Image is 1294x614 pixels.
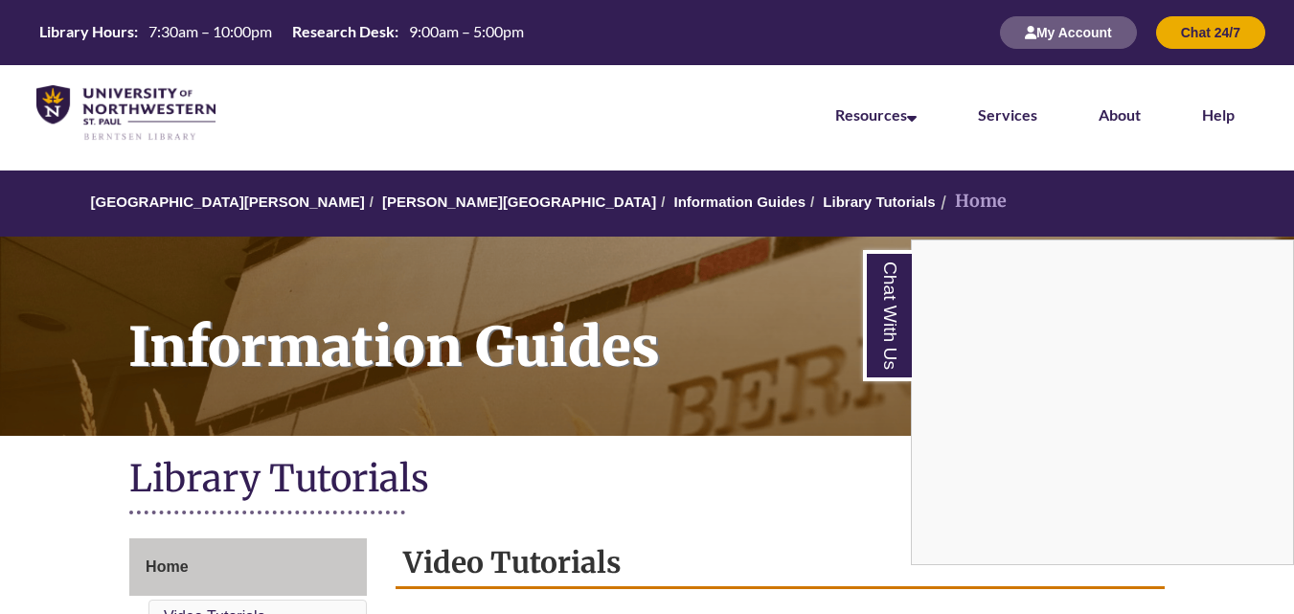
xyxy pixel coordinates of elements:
a: About [1099,105,1141,124]
a: Chat With Us [863,250,912,381]
a: Help [1202,105,1235,124]
img: UNWSP Library Logo [36,85,216,142]
div: Chat With Us [911,239,1294,565]
a: Resources [835,105,917,124]
iframe: Chat Widget [912,240,1293,564]
a: Services [978,105,1037,124]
